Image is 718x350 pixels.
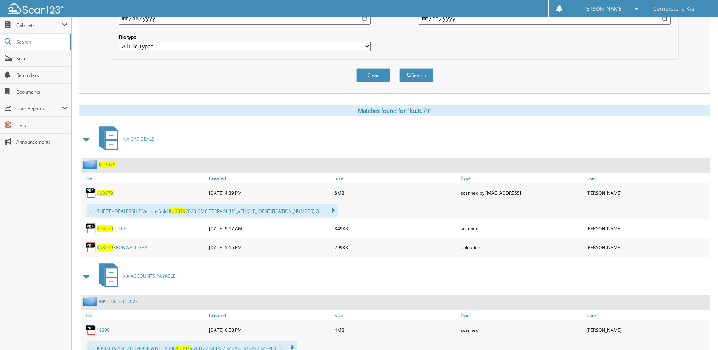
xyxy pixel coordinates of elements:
[459,322,584,337] div: scanned
[97,225,126,232] a: KU3079-TITLE
[169,208,185,214] span: KU3079
[459,221,584,236] div: scanned
[584,240,710,255] div: [PERSON_NAME]
[87,204,338,217] div: ..... SHEET - DEALERSHIP Vehicle Sold: 2023 GMC TERRAIN [US_VEHICLE_IDENTIFICATION_NUMBER] O...
[333,221,458,236] div: 849KB
[94,124,154,154] a: KIA CAR DEALS
[8,3,64,14] img: scan123-logo-white.svg
[85,223,97,234] img: PDF.png
[333,173,458,183] a: Size
[85,187,97,198] img: PDF.png
[79,105,710,116] div: Matches found for "ku3079"
[459,310,584,320] a: Type
[85,242,97,253] img: PDF.png
[81,173,207,183] a: File
[653,6,694,11] span: Cornerstone Kia
[207,310,333,320] a: Created
[16,22,62,28] span: Cabinets
[97,244,147,251] a: KU3079KRONWALL GAP
[584,221,710,236] div: [PERSON_NAME]
[123,273,176,279] span: KIA ACCOUNTS PAYABLE
[99,298,138,305] a: WISE F&I LLC 2025
[333,185,458,200] div: 8MB
[207,221,333,236] div: [DATE] 9:17 AM
[123,136,154,142] span: KIA CAR DEALS
[97,327,110,333] a: 19300
[81,310,207,320] a: File
[83,297,99,306] img: folder2.png
[16,72,67,78] span: Reminders
[333,240,458,255] div: 299KB
[99,161,115,168] a: KU3079
[94,261,176,291] a: KIA ACCOUNTS PAYABLE
[333,322,458,337] div: 4MB
[333,310,458,320] a: Size
[97,244,113,251] span: KU3079
[16,39,66,45] span: Search
[584,185,710,200] div: [PERSON_NAME]
[16,55,67,62] span: Scan
[680,314,718,350] iframe: Chat Widget
[399,68,433,82] button: Search
[16,105,62,112] span: User Reports
[584,322,710,337] div: [PERSON_NAME]
[97,190,113,196] a: KU3079
[16,89,67,95] span: Bookmarks
[207,173,333,183] a: Created
[207,322,333,337] div: [DATE] 6:58 PM
[459,173,584,183] a: Type
[16,122,67,128] span: Help
[85,324,97,336] img: PDF.png
[459,240,584,255] div: uploaded
[584,310,710,320] a: User
[584,173,710,183] a: User
[97,225,113,232] span: KU3079
[459,185,584,200] div: scanned by [MAC_ADDRESS]
[207,185,333,200] div: [DATE] 4:39 PM
[581,6,624,11] span: [PERSON_NAME]
[207,240,333,255] div: [DATE] 5:15 PM
[356,68,390,82] button: Clear
[119,12,371,25] input: start
[16,139,67,145] span: Announcements
[83,160,99,169] img: folder2.png
[419,12,671,25] input: end
[119,34,371,40] label: File type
